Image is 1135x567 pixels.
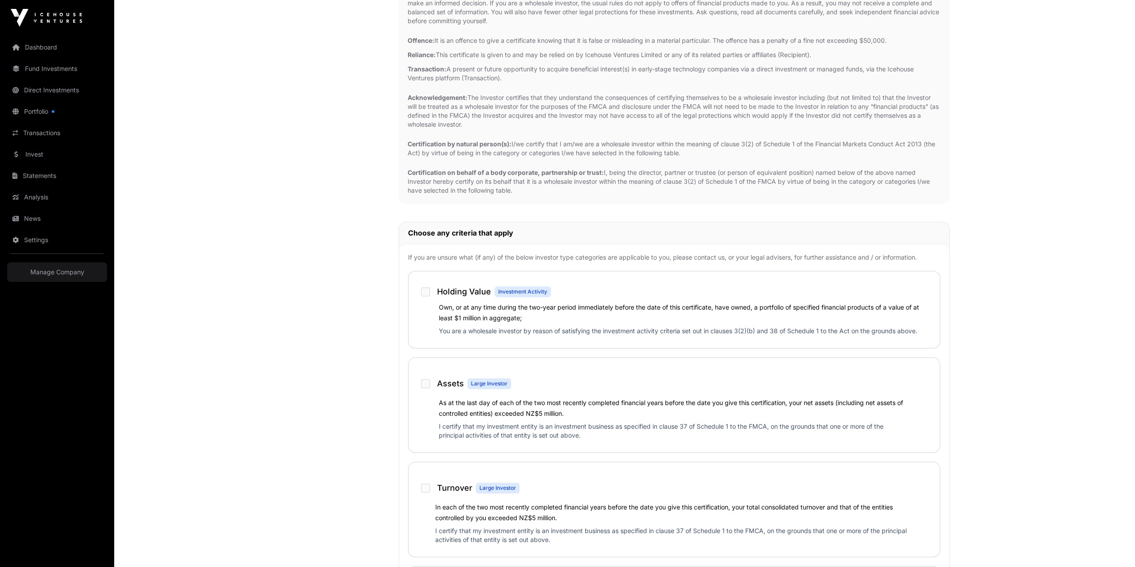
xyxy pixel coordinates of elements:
[408,50,941,59] p: This certificate is given to and may be relied on by Icehouse Ventures Limited or any of its rela...
[7,209,107,228] a: News
[408,140,512,148] strong: Certification by natural person(s):
[435,503,893,521] label: In each of the two most recently completed financial years before the date you give this certific...
[408,94,467,101] strong: Acknowledgement:
[408,93,941,129] p: The Investor certifies that they understand the consequences of certifying themselves to be a who...
[435,526,913,548] p: I certify that my investment entity is an investment business as specified in clause 37 of Schedu...
[7,262,107,282] a: Manage Company
[408,228,940,238] h2: Choose any criteria that apply
[439,327,931,339] p: You are a wholesale investor by reason of satisfying the investment activity criteria set out in ...
[408,37,434,44] strong: Offence:
[439,399,903,417] label: As at the last day of each of the two most recently completed financial years before the date you...
[437,286,491,298] h1: Holding Value
[7,166,107,186] a: Statements
[408,51,436,58] strong: Reliance:
[439,303,919,322] label: Own, or at any time during the two-year period immediately before the date of this certificate, h...
[408,168,941,195] p: I, being the director, partner or trustee (or person of equivalent position) named below of the a...
[408,36,941,45] p: It is an offence to give a certificate knowing that it is false or misleading in a material parti...
[7,80,107,100] a: Direct Investments
[11,9,82,27] img: Icehouse Ventures Logo
[7,37,107,57] a: Dashboard
[7,230,107,250] a: Settings
[479,484,516,492] span: Large Investor
[7,123,107,143] a: Transactions
[498,288,547,295] span: Investment Activity
[7,102,107,121] a: Portfolio
[7,187,107,207] a: Analysis
[408,169,604,176] strong: Certification on behalf of a body corporate, partnership or trust:
[471,380,508,387] span: Large Investor
[408,253,940,262] p: If you are unsure what (if any) of the below investor type categories are applicable to you, plea...
[7,59,107,79] a: Fund Investments
[7,145,107,164] a: Invest
[439,422,909,443] p: I certify that my investment entity is an investment business as specified in clause 37 of Schedu...
[437,377,464,390] h1: Assets
[408,140,941,157] p: I/we certify that I am/we are a wholesale investor within the meaning of clause 3(2) of Schedule ...
[408,65,941,83] p: A present or future opportunity to acquire beneficial interest(s) in early-stage technology compa...
[408,65,446,73] strong: Transaction:
[1090,524,1135,567] iframe: Chat Widget
[437,482,472,494] h1: Turnover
